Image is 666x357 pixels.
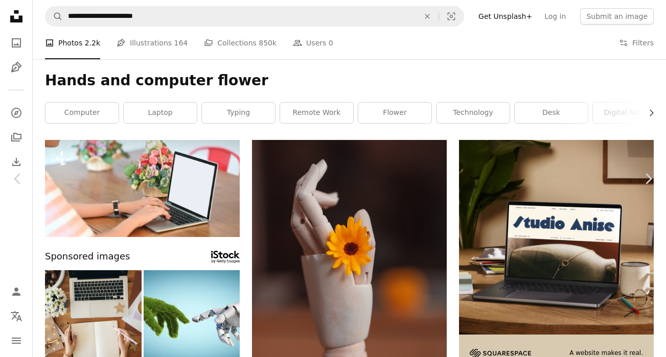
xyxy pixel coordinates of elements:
[252,281,447,290] a: a ceramic sculpture of a hand holding a sunflower
[6,306,27,326] button: Language
[204,27,277,59] a: Collections 850k
[174,37,188,49] span: 164
[619,27,654,59] button: Filters
[45,6,464,27] form: Find visuals sitewide
[630,130,666,228] a: Next
[329,37,333,49] span: 0
[6,281,27,302] a: Log in / Sign up
[6,57,27,78] a: Illustrations
[642,103,654,123] button: scroll list to the right
[45,249,130,264] span: Sponsored images
[124,103,197,123] a: laptop
[593,103,666,123] a: digital nomad
[6,127,27,148] a: Collections
[45,72,654,90] h1: Hands and computer flower
[6,33,27,53] a: Photos
[459,140,654,335] img: file-1705123271268-c3eaf6a79b21image
[280,103,353,123] a: remote work
[538,8,572,25] a: Log in
[6,103,27,123] a: Explore
[45,103,119,123] a: computer
[45,184,240,193] a: A beautiful woman is typing on a white blank screen computer laptop at the wooden working desk.
[439,7,464,26] button: Visual search
[580,8,654,25] button: Submit an image
[45,7,63,26] button: Search Unsplash
[259,37,277,49] span: 850k
[45,140,240,237] img: A beautiful woman is typing on a white blank screen computer laptop at the wooden working desk.
[416,7,439,26] button: Clear
[293,27,333,59] a: Users 0
[6,330,27,351] button: Menu
[202,103,275,123] a: typing
[117,27,188,59] a: Illustrations 164
[515,103,588,123] a: desk
[358,103,431,123] a: flower
[472,8,538,25] a: Get Unsplash+
[437,103,510,123] a: technology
